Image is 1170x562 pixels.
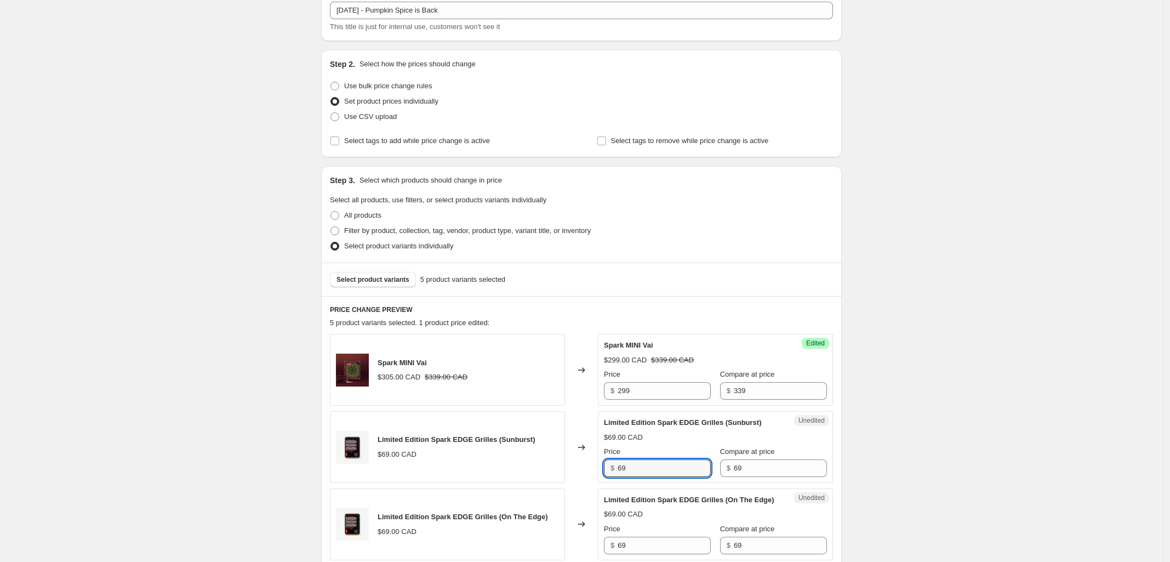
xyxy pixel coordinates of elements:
[330,272,416,287] button: Select product variants
[344,226,591,235] span: Filter by product, collection, tag, vendor, product type, variant title, or inventory
[798,416,825,425] span: Unedited
[378,513,548,521] span: Limited Edition Spark EDGE Grilles (On The Edge)
[420,274,505,285] span: 5 product variants selected
[344,82,432,90] span: Use bulk price change rules
[604,418,761,427] span: Limited Edition Spark EDGE Grilles (Sunburst)
[604,496,774,504] span: Limited Edition Spark EDGE Grilles (On The Edge)
[611,137,769,145] span: Select tags to remove while price change is active
[720,370,775,378] span: Compare at price
[727,541,730,549] span: $
[806,339,825,348] span: Edited
[604,432,643,443] div: $69.00 CAD
[330,2,833,19] input: 30% off holiday sale
[425,372,467,383] strike: $339.00 CAD
[604,509,643,520] div: $69.00 CAD
[610,387,614,395] span: $
[604,447,620,456] span: Price
[604,341,653,349] span: Spark MINI Vai
[330,305,833,314] h6: PRICE CHANGE PREVIEW
[330,22,500,31] span: This title is just for internal use, customers won't see it
[336,354,369,387] img: 01_3520712c-50da-4ed8-8b18-b495b43b290d_80x.jpg
[651,355,694,366] strike: $339.00 CAD
[378,449,416,460] div: $69.00 CAD
[727,387,730,395] span: $
[610,464,614,472] span: $
[344,242,453,250] span: Select product variants individually
[378,359,427,367] span: Spark MINI Vai
[604,355,647,366] div: $299.00 CAD
[336,431,369,464] img: 1_7db8fd08-759d-4114-b988-637e44bb0822_80x.jpg
[798,493,825,502] span: Unedited
[378,526,416,537] div: $69.00 CAD
[330,175,355,186] h2: Step 3.
[604,370,620,378] span: Price
[359,175,502,186] p: Select which products should change in price
[344,97,438,105] span: Set product prices individually
[378,435,535,444] span: Limited Edition Spark EDGE Grilles (Sunburst)
[344,112,397,121] span: Use CSV upload
[336,275,409,284] span: Select product variants
[604,525,620,533] span: Price
[720,447,775,456] span: Compare at price
[344,137,490,145] span: Select tags to add while price change is active
[330,196,546,204] span: Select all products, use filters, or select products variants individually
[727,464,730,472] span: $
[378,372,420,383] div: $305.00 CAD
[610,541,614,549] span: $
[359,59,476,70] p: Select how the prices should change
[720,525,775,533] span: Compare at price
[344,211,381,219] span: All products
[336,508,369,541] img: 1_7db8fd08-759d-4114-b988-637e44bb0822_80x.jpg
[330,319,489,327] span: 5 product variants selected. 1 product price edited:
[330,59,355,70] h2: Step 2.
